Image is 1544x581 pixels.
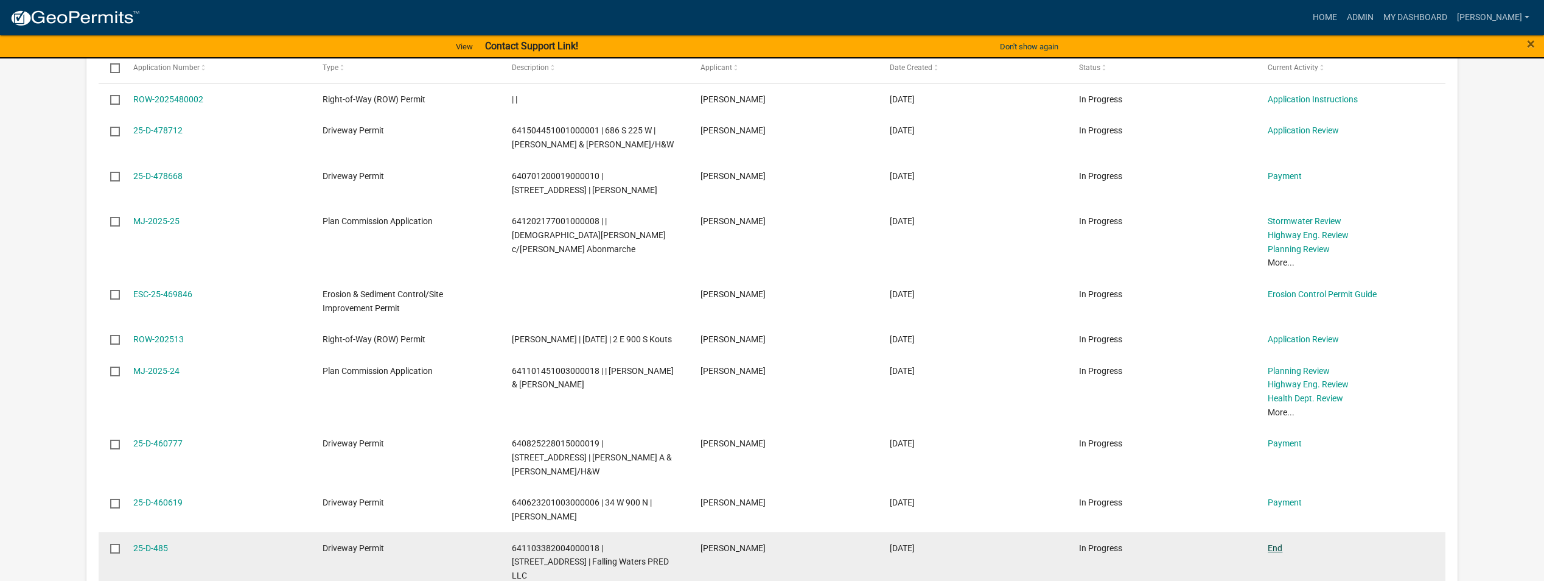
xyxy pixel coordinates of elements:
datatable-header-cell: Status [1067,54,1257,83]
span: In Progress [1079,438,1122,448]
span: × [1527,35,1535,52]
a: Erosion Control Permit Guide [1268,289,1377,299]
a: Highway Eng. Review [1268,379,1349,389]
a: MJ-2025-24 [133,366,180,376]
span: Driveway Permit [323,543,384,553]
span: 09/15/2025 [890,125,915,135]
a: MJ-2025-25 [133,216,180,226]
datatable-header-cell: Current Activity [1256,54,1445,83]
a: ESC-25-469846 [133,289,192,299]
span: | | [512,94,517,104]
span: In Progress [1079,366,1122,376]
span: 08/15/2025 [890,334,915,344]
span: Description [512,63,549,72]
span: Tami Evans [700,125,766,135]
a: ROW-2025480002 [133,94,203,104]
a: Highway Eng. Review [1268,230,1349,240]
datatable-header-cell: Select [99,54,122,83]
datatable-header-cell: Application Number [122,54,311,83]
span: Right-of-Way (ROW) Permit [323,94,425,104]
span: Matthew T. Phillips [700,498,766,507]
a: End [1268,543,1282,553]
span: Tami Evans [700,543,766,553]
span: 08/28/2025 [890,216,915,226]
span: In Progress [1079,216,1122,226]
span: Date Created [890,63,932,72]
span: Matthew T. Phillips [700,171,766,181]
span: In Progress [1079,289,1122,299]
span: 640825228015000019 | 190 Ashford Ct | Ruiz Mario A & Sarahm/H&W [512,438,672,476]
span: Matthew T. Phillips [700,438,766,448]
datatable-header-cell: Description [500,54,690,83]
a: Application Review [1268,125,1339,135]
span: 641103382004000018 | 89 Bergamo Ln E | Falling Waters PRED LLC [512,543,669,581]
span: 09/15/2025 [890,171,915,181]
a: Payment [1268,171,1302,181]
button: Close [1527,37,1535,51]
span: 08/05/2025 [890,543,915,553]
a: 25-D-478668 [133,171,183,181]
span: 09/17/2025 [890,94,915,104]
a: Stormwater Review [1268,216,1341,226]
span: Driveway Permit [323,171,384,181]
span: Matthew T. Phillips [700,94,766,104]
span: In Progress [1079,334,1122,344]
span: 08/11/2025 [890,366,915,376]
a: Planning Review [1268,244,1330,254]
a: Home [1308,6,1342,29]
span: In Progress [1079,498,1122,507]
span: 641202177001000008 | | Evangelia Eleftheri c/o Krull Abonmarche [512,216,666,254]
span: Kristy Marasco [700,216,766,226]
span: Driveway Permit [323,125,384,135]
a: ROW-202513 [133,334,184,344]
span: Plan Commission Application [323,366,433,376]
datatable-header-cell: Type [311,54,500,83]
a: More... [1268,258,1294,267]
span: 08/07/2025 [890,438,915,448]
a: Health Dept. Review [1268,393,1343,403]
span: In Progress [1079,171,1122,181]
a: More... [1268,407,1294,417]
a: Application Instructions [1268,94,1358,104]
span: 640623201003000006 | 34 W 900 N | Cobble Brian [512,498,652,521]
button: Don't show again [995,37,1063,57]
span: Status [1079,63,1100,72]
a: 25-D-460619 [133,498,183,507]
span: Plan Commission Application [323,216,433,226]
a: View [451,37,478,57]
span: Kristy Marasco [700,366,766,376]
span: In Progress [1079,94,1122,104]
span: 641504451001000001 | 686 S 225 W | Fugger Justin & Kristina/H&W [512,125,674,149]
span: Right-of-Way (ROW) Permit [323,334,425,344]
span: 640701200019000010 | 1160 N County Line Rd | Ribar Christopher A [512,171,657,195]
span: 08/07/2025 [890,498,915,507]
span: 641101451003000018 | | Hall John & Linda H&W [512,366,674,390]
datatable-header-cell: Applicant [689,54,878,83]
a: 25-D-485 [133,543,168,553]
span: Type [323,63,338,72]
span: Driveway Permit [323,498,384,507]
span: 08/27/2025 [890,289,915,299]
span: Briann Hofmann [700,334,766,344]
span: Applicant [700,63,732,72]
datatable-header-cell: Date Created [878,54,1067,83]
span: Application Number [133,63,200,72]
strong: Contact Support Link! [485,40,578,52]
a: Payment [1268,438,1302,448]
a: 25-D-460777 [133,438,183,448]
a: Payment [1268,498,1302,507]
span: In Progress [1079,543,1122,553]
a: Admin [1342,6,1378,29]
span: In Progress [1079,125,1122,135]
span: Briann Hofmann | 08/29/2025 | 2 E 900 S Kouts [512,334,672,344]
span: Current Activity [1268,63,1318,72]
span: Erosion & Sediment Control/Site Improvement Permit [323,289,443,313]
span: Driveway Permit [323,438,384,448]
span: Matthew T. Phillips [700,289,766,299]
a: Application Review [1268,334,1339,344]
a: Planning Review [1268,366,1330,376]
a: [PERSON_NAME] [1452,6,1534,29]
a: 25-D-478712 [133,125,183,135]
a: My Dashboard [1378,6,1452,29]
